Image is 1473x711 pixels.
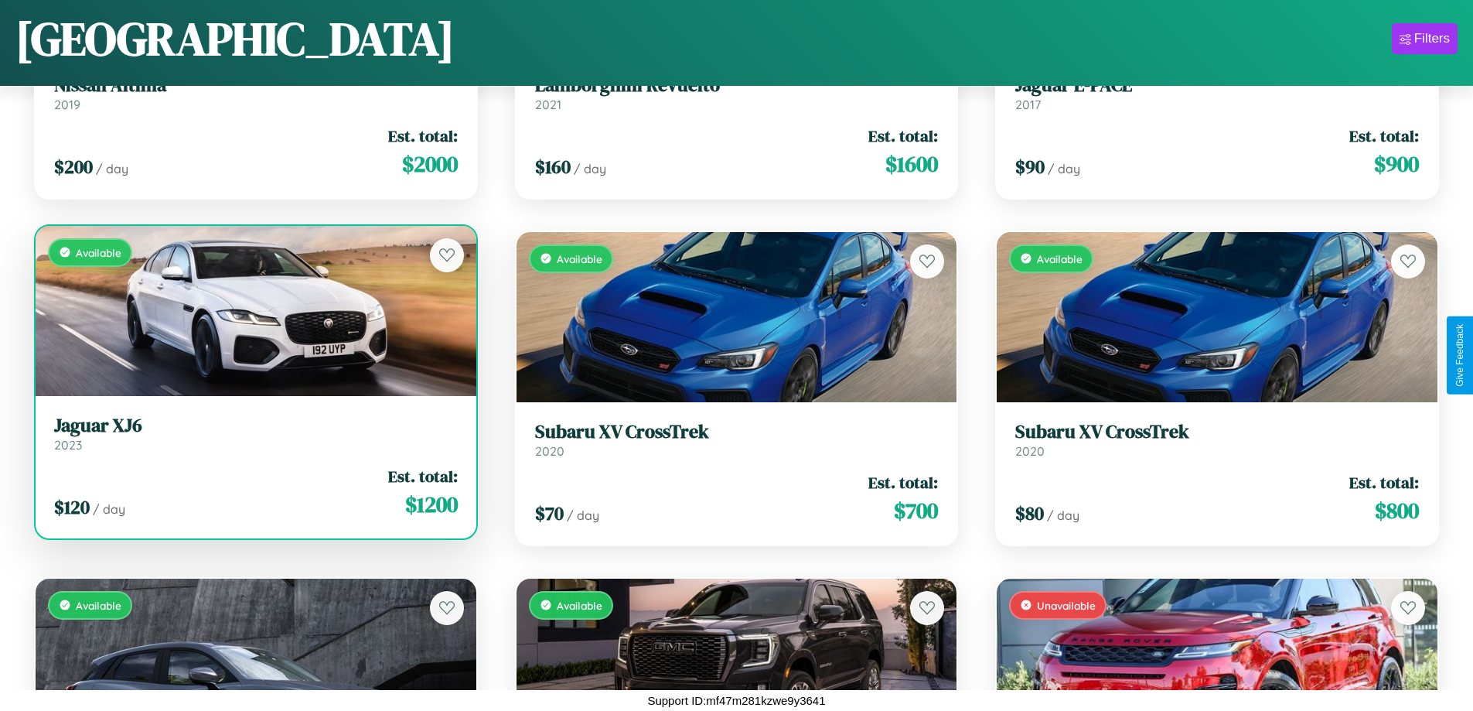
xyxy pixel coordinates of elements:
span: Available [76,246,121,259]
span: / day [1048,161,1080,176]
span: 2020 [535,443,564,459]
h3: Jaguar XJ6 [54,415,458,437]
span: 2023 [54,437,82,453]
div: Filters [1414,31,1450,46]
span: / day [93,501,125,517]
h1: [GEOGRAPHIC_DATA] [15,7,455,70]
span: $ 700 [894,495,938,526]
a: Nissan Altima2019 [54,74,458,112]
span: $ 1600 [885,149,938,179]
span: / day [1047,508,1079,523]
a: Jaguar XJ62023 [54,415,458,453]
a: Subaru XV CrossTrek2020 [535,421,939,459]
span: / day [567,508,599,523]
span: Available [1037,252,1083,265]
button: Filters [1392,23,1458,54]
h3: Jaguar E-PACE [1015,74,1419,97]
h3: Lamborghini Revuelto [535,74,939,97]
span: Est. total: [1349,125,1419,147]
span: Est. total: [1349,471,1419,494]
span: Available [557,599,602,612]
span: 2017 [1015,97,1041,112]
span: / day [574,161,606,176]
span: $ 90 [1015,154,1045,179]
span: $ 70 [535,501,564,526]
span: $ 900 [1374,149,1419,179]
h3: Subaru XV CrossTrek [535,421,939,443]
span: $ 2000 [402,149,458,179]
span: Available [76,599,121,612]
span: Est. total: [868,125,938,147]
span: $ 120 [54,494,90,520]
span: $ 160 [535,154,571,179]
span: Available [557,252,602,265]
p: Support ID: mf47m281kzwe9y3641 [647,690,825,711]
span: Est. total: [868,471,938,494]
a: Subaru XV CrossTrek2020 [1015,421,1419,459]
span: 2020 [1015,443,1045,459]
span: 2021 [535,97,561,112]
span: Unavailable [1037,599,1096,612]
span: / day [96,161,128,176]
span: Est. total: [388,125,458,147]
div: Give Feedback [1454,324,1465,387]
span: Est. total: [388,465,458,487]
span: $ 800 [1375,495,1419,526]
a: Jaguar E-PACE2017 [1015,74,1419,112]
span: $ 200 [54,154,93,179]
a: Lamborghini Revuelto2021 [535,74,939,112]
span: $ 1200 [405,489,458,520]
span: 2019 [54,97,80,112]
h3: Nissan Altima [54,74,458,97]
span: $ 80 [1015,501,1044,526]
h3: Subaru XV CrossTrek [1015,421,1419,443]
